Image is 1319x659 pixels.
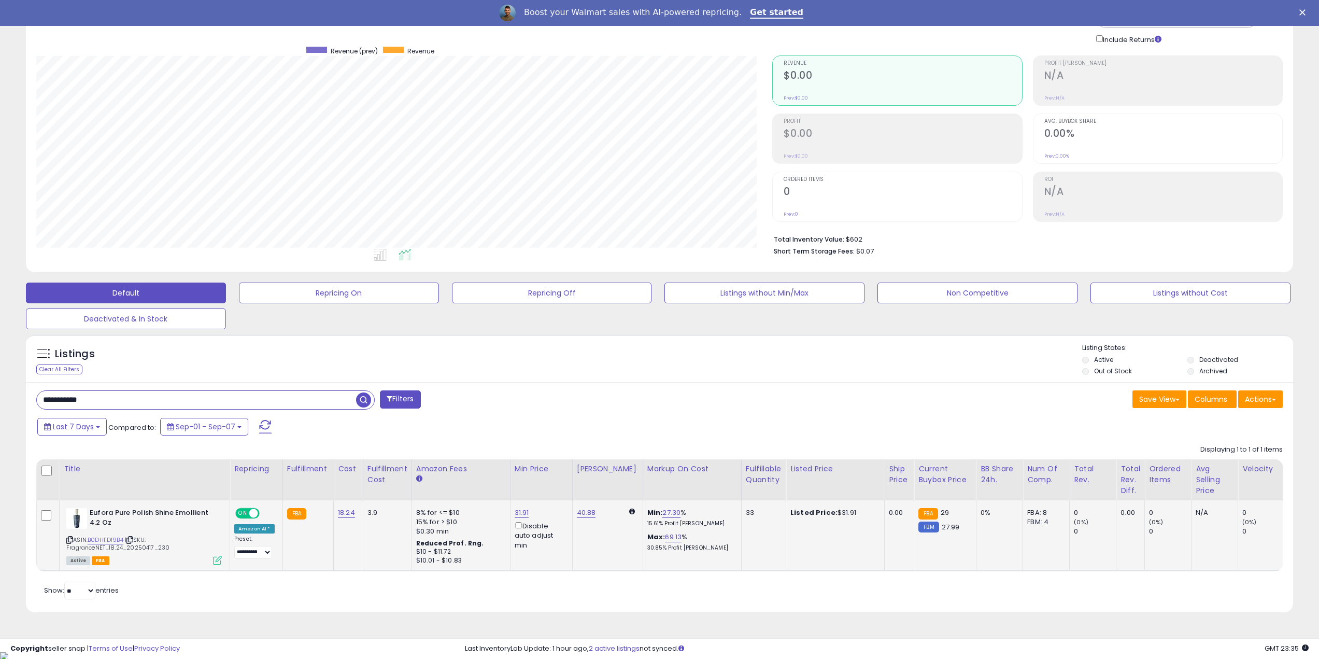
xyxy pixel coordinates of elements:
div: Total Rev. Diff. [1121,464,1140,496]
label: Archived [1199,367,1227,375]
h2: N/A [1044,186,1282,200]
h2: $0.00 [784,69,1022,83]
button: Repricing Off [452,283,652,303]
div: 0 [1149,527,1191,536]
b: Short Term Storage Fees: [774,247,855,256]
button: Columns [1188,390,1237,408]
div: Amazon Fees [416,464,506,474]
div: Ordered Items [1149,464,1187,485]
div: ASIN: [66,508,222,564]
button: Listings without Min/Max [664,283,864,303]
b: Listed Price: [790,508,838,517]
div: Boost your Walmart sales with AI-powered repricing. [524,7,742,18]
span: Profit [784,119,1022,124]
span: All listings currently available for purchase on Amazon [66,556,90,565]
div: 0 [1149,508,1191,517]
div: 0 [1074,508,1116,517]
a: Get started [750,7,803,19]
span: Profit [PERSON_NAME] [1044,61,1282,66]
span: Revenue (prev) [331,47,378,55]
div: Markup on Cost [647,464,737,474]
h2: 0.00% [1044,128,1282,142]
a: B0DHFD19B4 [88,536,123,544]
div: Listed Price [790,464,880,474]
a: 31.91 [515,508,529,518]
button: Non Competitive [877,283,1077,303]
div: Num of Comp. [1027,464,1065,485]
div: 8% for <= $10 [416,508,502,517]
small: Amazon Fees. [416,474,422,484]
div: seller snap | | [10,644,180,654]
div: Repricing [234,464,278,474]
li: $602 [774,232,1275,245]
button: Listings without Cost [1090,283,1290,303]
small: Prev: $0.00 [784,95,808,101]
div: $0.30 min [416,527,502,536]
small: Prev: $0.00 [784,153,808,159]
small: (0%) [1242,518,1257,526]
div: $31.91 [790,508,876,517]
small: (0%) [1149,518,1164,526]
b: Min: [647,508,663,517]
small: FBM [918,522,939,532]
small: Prev: N/A [1044,95,1065,101]
span: ROI [1044,177,1282,183]
small: (0%) [1074,518,1088,526]
p: 30.85% Profit [PERSON_NAME] [647,544,733,552]
div: Last InventoryLab Update: 1 hour ago, not synced. [465,644,1309,654]
div: % [647,532,733,552]
div: Cost [338,464,359,474]
div: Clear All Filters [36,364,82,374]
div: N/A [1196,508,1230,517]
small: Prev: N/A [1044,211,1065,217]
a: 40.88 [577,508,596,518]
div: Amazon AI * [234,524,275,534]
small: Prev: 0 [784,211,798,217]
img: Profile image for Adrian [499,5,516,21]
div: Displaying 1 to 1 of 1 items [1200,445,1283,455]
div: 0.00 [1121,508,1137,517]
span: Show: entries [44,585,119,595]
label: Active [1094,355,1113,364]
div: Fulfillment [287,464,329,474]
span: Ordered Items [784,177,1022,183]
b: Reduced Prof. Rng. [416,539,484,548]
button: Repricing On [239,283,439,303]
div: FBM: 4 [1027,517,1061,527]
span: Sep-01 - Sep-07 [176,422,235,432]
a: Privacy Policy [134,643,180,653]
b: Eufora Pure Polish Shine Emollient 4.2 Oz [90,508,216,530]
div: 3.9 [367,508,404,517]
div: Ship Price [889,464,910,485]
button: Sep-01 - Sep-07 [160,418,248,436]
h5: Listings [55,347,95,361]
span: Revenue [784,61,1022,66]
div: $10.01 - $10.83 [416,556,502,565]
label: Deactivated [1199,355,1238,364]
div: 0 [1242,508,1284,517]
div: Current Buybox Price [918,464,972,485]
p: Listing States: [1082,343,1293,353]
div: [PERSON_NAME] [577,464,639,474]
span: Revenue [407,47,434,55]
div: Velocity [1242,464,1280,474]
h2: $0.00 [784,128,1022,142]
button: Default [26,283,226,303]
span: $0.07 [856,246,874,256]
h2: N/A [1044,69,1282,83]
div: 0.00 [889,508,906,517]
button: Last 7 Days [37,418,107,436]
div: Fulfillment Cost [367,464,407,485]
p: 15.61% Profit [PERSON_NAME] [647,520,733,527]
span: OFF [258,509,275,518]
h2: 0 [784,186,1022,200]
div: % [647,508,733,527]
a: 18.24 [338,508,355,518]
small: FBA [918,508,938,520]
span: Avg. Buybox Share [1044,119,1282,124]
span: 27.99 [942,522,960,532]
span: Compared to: [108,423,156,432]
span: ON [236,509,249,518]
div: $10 - $11.72 [416,548,502,556]
div: Disable auto adjust min [515,520,564,550]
